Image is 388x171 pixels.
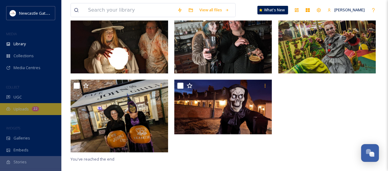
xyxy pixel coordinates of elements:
[6,32,17,36] span: MEDIA
[85,3,174,17] input: Search your library
[361,144,379,162] button: Open Chat
[334,7,365,13] span: [PERSON_NAME]
[13,106,29,112] span: Uploads
[278,0,376,73] img: Halloween at Beamish (4).jpg
[6,85,19,89] span: COLLECT
[13,65,40,71] span: Media Centres
[13,159,27,165] span: Stories
[174,0,272,73] img: Halloween at Beamish (1).jpg
[10,10,16,16] img: DqD9wEUd_400x400.jpg
[13,147,29,153] span: Embeds
[71,0,168,73] img: Halloween at Beamish (3).jpg
[71,156,114,162] span: You've reached the end
[71,80,168,153] img: Halloween at Beamish (2).jpg
[13,41,26,47] span: Library
[32,106,39,111] div: 22
[13,135,30,141] span: Galleries
[6,126,20,130] span: WIDGETS
[19,10,75,16] span: Newcastle Gateshead Initiative
[257,6,288,14] a: What's New
[196,4,232,16] a: View all files
[13,94,22,100] span: UGC
[13,53,34,59] span: Collections
[324,4,368,16] a: [PERSON_NAME]
[174,80,272,134] img: Halloween at Beamish (5).jpg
